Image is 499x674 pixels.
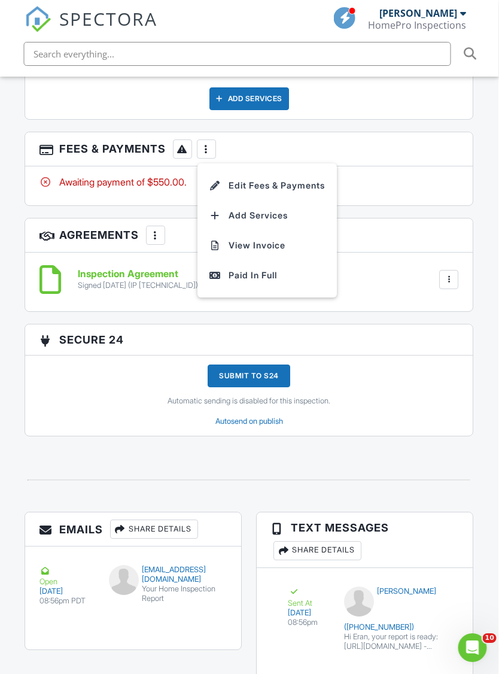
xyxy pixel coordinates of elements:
div: Share Details [274,541,362,560]
div: Signed [DATE] (IP [TECHNICAL_ID]) [78,281,199,290]
a: Open [DATE] 08:56pm PDT [EMAIL_ADDRESS][DOMAIN_NAME] Your Home Inspection Report [26,555,242,640]
h3: Secure 24 [26,324,474,356]
span: 10 [483,633,497,643]
img: default-user-f0147aede5fd5fa78ca7ade42f37bd4542148d508eef1c3d3ea960f66861d68b.jpg [345,587,375,617]
div: [PERSON_NAME] ([PHONE_NUMBER]) [345,587,443,632]
h3: Fees & Payments [26,132,474,166]
div: [DATE] [40,587,95,596]
div: 08:56pm [288,618,330,627]
div: Awaiting payment of $550.00. [40,175,460,189]
h3: Text Messages [257,512,473,567]
h6: Inspection Agreement [78,269,199,280]
div: Sent At [288,587,330,608]
div: Hi Eran, your report is ready: [URL][DOMAIN_NAME] - [PERSON_NAME] 8186339077 [345,632,443,651]
img: default-user-f0147aede5fd5fa78ca7ade42f37bd4542148d508eef1c3d3ea960f66861d68b.jpg [109,565,139,595]
h3: Emails [26,512,242,547]
h3: Agreements [26,218,474,253]
div: [EMAIL_ADDRESS][DOMAIN_NAME] [109,565,220,584]
div: [PERSON_NAME] [379,7,457,19]
div: [DATE] [288,608,330,618]
div: Open [40,565,95,587]
div: 08:56pm PDT [40,596,95,606]
a: SPECTORA [25,16,158,41]
span: SPECTORA [60,6,158,31]
input: Search everything... [24,42,451,66]
div: Share Details [111,520,199,539]
a: Submit to S24 [208,365,291,396]
a: Automatic sending is disabled for this inspection. [168,396,331,406]
a: Inspection Agreement Signed [DATE] (IP [TECHNICAL_ID]) [78,269,199,290]
div: Submit to S24 [208,365,291,387]
div: HomePro Inspections [368,19,466,31]
a: Autosend on publish [216,417,284,426]
iframe: Intercom live chat [458,633,487,662]
div: Add Services [210,87,290,110]
img: The Best Home Inspection Software - Spectora [25,6,51,32]
div: Your Home Inspection Report [109,584,220,603]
